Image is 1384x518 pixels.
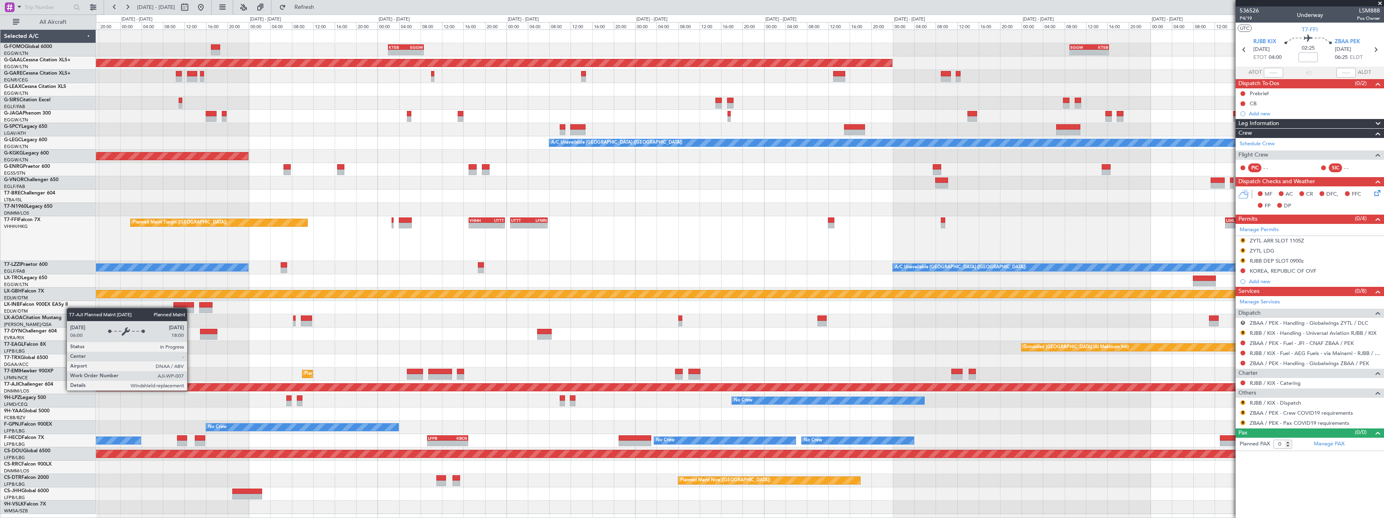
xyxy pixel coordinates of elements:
div: 12:00 [1086,22,1107,29]
a: EGLF/FAB [4,268,25,274]
div: 08:00 [292,22,313,29]
span: 04:00 [1269,54,1282,62]
a: 9H-VSLKFalcon 7X [4,502,46,507]
a: VHHH/HKG [4,223,28,230]
div: 16:00 [721,22,742,29]
span: 9H-VSLK [4,502,24,507]
div: 00:00 [635,22,657,29]
span: (0/4) [1355,214,1367,223]
span: [DATE] [1253,46,1270,54]
div: 20:00 [99,22,120,29]
span: Others [1238,388,1256,398]
a: DGAA/ACC [4,361,29,368]
span: T7-N1960 [4,204,27,209]
span: LX-GBH [4,289,22,294]
span: (0/0) [1355,428,1367,437]
div: 20:00 [1000,22,1021,29]
div: 04:00 [142,22,163,29]
div: ZYTL LDG [1250,247,1274,254]
div: LIML [1226,218,1253,223]
span: ATOT [1249,69,1262,77]
div: 04:00 [270,22,292,29]
div: - [389,50,406,55]
div: A/C Unavailable [GEOGRAPHIC_DATA] ([GEOGRAPHIC_DATA]) [551,137,682,149]
input: --:-- [1264,68,1283,77]
div: Planned Maint [GEOGRAPHIC_DATA] [304,368,381,380]
div: 04:00 [1172,22,1193,29]
span: T7-EAGL [4,342,24,347]
div: 20:00 [614,22,635,29]
span: (0/2) [1355,79,1367,88]
div: [DATE] - [DATE] [121,16,152,23]
a: RJBB / KIX - Dispatch [1250,399,1301,406]
span: 536526 [1240,6,1259,15]
a: T7-N1960Legacy 650 [4,204,52,209]
div: 00:00 [764,22,786,29]
a: LX-AOACitation Mustang [4,315,62,320]
span: LX-AOA [4,315,23,320]
span: Pax [1238,428,1247,438]
span: 06:25 [1335,54,1348,62]
div: [DATE] - [DATE] [1023,16,1054,23]
a: LFPB/LBG [4,441,25,447]
span: G-LEGC [4,138,21,142]
a: RJBB / KIX - Catering [1250,380,1301,386]
div: 00:00 [1021,22,1043,29]
a: LX-GBHFalcon 7X [4,289,44,294]
div: KBOS [448,436,467,441]
div: [DATE] - [DATE] [636,16,667,23]
div: - - [1344,164,1362,171]
div: - [487,223,504,228]
span: RJBB KIX [1253,38,1276,46]
div: LFPB [428,436,448,441]
div: 08:00 [678,22,700,29]
span: LX-INB [4,302,20,307]
a: G-LEGCLegacy 600 [4,138,47,142]
span: ELDT [1350,54,1363,62]
a: EDLW/DTM [4,295,28,301]
div: [DATE] - [DATE] [379,16,410,23]
div: No Crew [734,395,752,407]
div: 12:00 [571,22,592,29]
a: EGGW/LTN [4,157,28,163]
a: ZBAA / PEK - Pax COVID19 requirements [1250,420,1349,426]
div: KTEB [389,45,406,50]
a: LX-TROLegacy 650 [4,276,47,280]
div: [DATE] - [DATE] [894,16,925,23]
span: G-JAGA [4,111,23,116]
a: T7-TRXGlobal 6500 [4,355,48,360]
div: 00:00 [893,22,914,29]
div: - [469,223,487,228]
div: 12:00 [1215,22,1236,29]
a: LFMN/NCE [4,375,28,381]
a: Manage Services [1240,298,1280,306]
span: G-GAAL [4,58,23,63]
a: [PERSON_NAME]/QSA [4,322,52,328]
span: P4/19 [1240,15,1259,22]
span: Dispatch To-Dos [1238,79,1279,88]
a: G-LEAXCessna Citation XLS [4,84,66,89]
a: EGGW/LTN [4,90,28,96]
div: No Crew [804,434,822,447]
button: R [1240,320,1245,325]
span: ZBAA PEK [1335,38,1360,46]
div: UTTT [487,218,504,223]
button: R [1240,258,1245,263]
span: LSM888 [1357,6,1380,15]
a: 9H-YAAGlobal 5000 [4,409,50,414]
a: F-HECDFalcon 7X [4,435,44,440]
div: 08:00 [807,22,828,29]
div: 04:00 [914,22,936,29]
div: 08:00 [936,22,957,29]
span: Crew [1238,129,1252,138]
div: 16:00 [206,22,227,29]
span: T7-EMI [4,369,20,374]
a: DNMM/LOS [4,388,29,394]
div: 20:00 [356,22,377,29]
div: KOREA, REPUBLIC OF OVF [1250,267,1316,274]
span: DFC, [1326,190,1338,198]
div: 00:00 [377,22,399,29]
div: - [1226,223,1253,228]
a: ZBAA / PEK - Handling - Globalwings ZYTL / DLC [1250,320,1368,326]
div: [DATE] - [DATE] [250,16,281,23]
